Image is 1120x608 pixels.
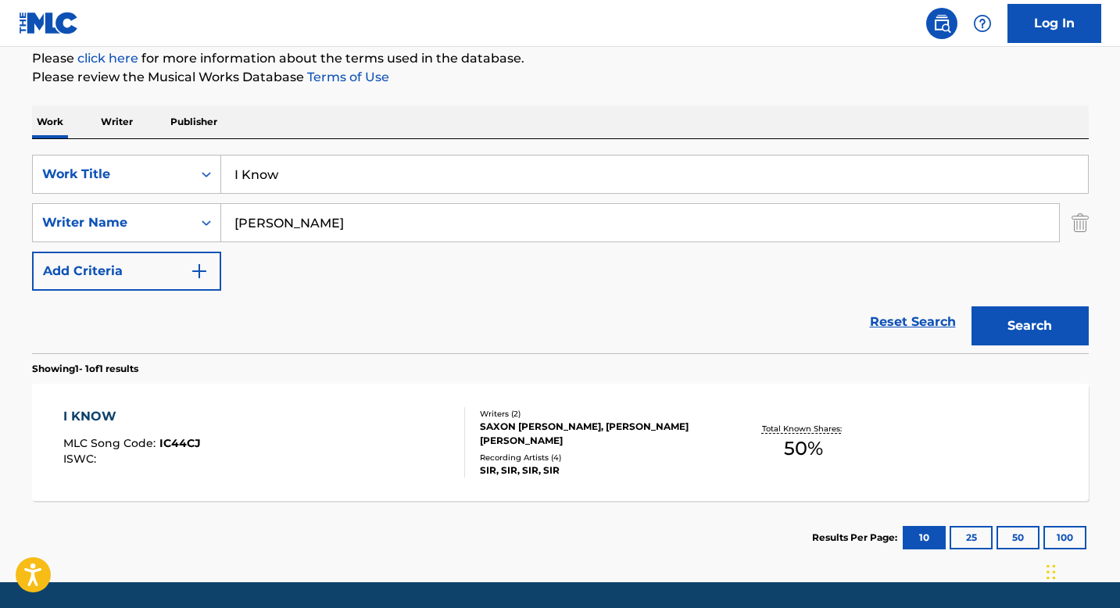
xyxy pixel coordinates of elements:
a: Terms of Use [304,70,389,84]
span: MLC Song Code : [63,436,159,450]
div: Help [967,8,998,39]
a: Public Search [926,8,957,39]
div: Work Title [42,165,183,184]
div: Drag [1047,549,1056,595]
p: Please for more information about the terms used in the database. [32,49,1089,68]
div: SAXON [PERSON_NAME], [PERSON_NAME] [PERSON_NAME] [480,420,716,448]
button: 100 [1043,526,1086,549]
img: search [932,14,951,33]
button: 50 [997,526,1039,549]
span: 50 % [784,435,823,463]
p: Publisher [166,106,222,138]
img: MLC Logo [19,12,79,34]
p: Please review the Musical Works Database [32,68,1089,87]
a: Reset Search [862,305,964,339]
a: Log In [1007,4,1101,43]
button: 10 [903,526,946,549]
div: SIR, SIR, SIR, SIR [480,463,716,477]
p: Showing 1 - 1 of 1 results [32,362,138,376]
button: Add Criteria [32,252,221,291]
button: Search [972,306,1089,345]
p: Writer [96,106,138,138]
a: I KNOWMLC Song Code:IC44CJISWC:Writers (2)SAXON [PERSON_NAME], [PERSON_NAME] [PERSON_NAME]Recordi... [32,384,1089,501]
div: Writers ( 2 ) [480,408,716,420]
div: Recording Artists ( 4 ) [480,452,716,463]
div: Writer Name [42,213,183,232]
img: 9d2ae6d4665cec9f34b9.svg [190,262,209,281]
img: help [973,14,992,33]
img: Delete Criterion [1072,203,1089,242]
form: Search Form [32,155,1089,353]
button: 25 [950,526,993,549]
iframe: Chat Widget [1042,533,1120,608]
div: I KNOW [63,407,201,426]
span: IC44CJ [159,436,201,450]
span: ISWC : [63,452,100,466]
p: Total Known Shares: [762,423,846,435]
a: click here [77,51,138,66]
p: Results Per Page: [812,531,901,545]
p: Work [32,106,68,138]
